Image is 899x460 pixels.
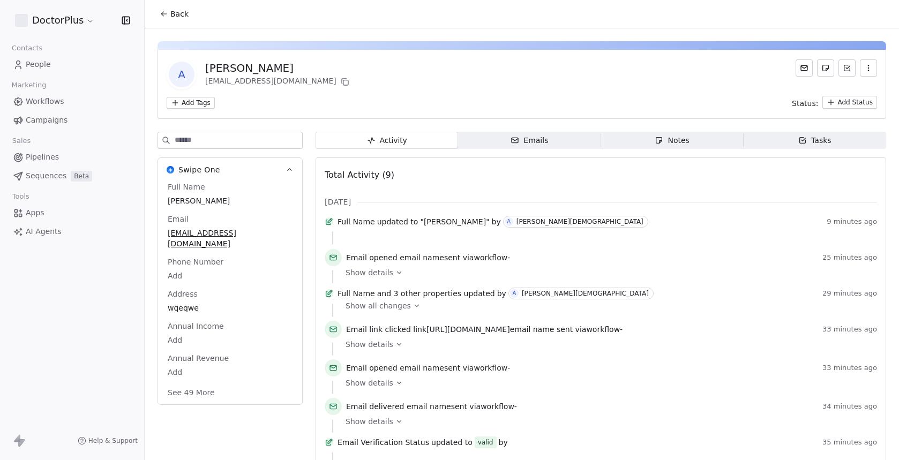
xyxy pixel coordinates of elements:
[26,207,44,218] span: Apps
[655,135,689,146] div: Notes
[78,436,138,445] a: Help & Support
[9,148,136,166] a: Pipelines
[346,378,393,388] span: Show details
[166,257,226,267] span: Phone Number
[88,436,138,445] span: Help & Support
[822,325,877,334] span: 33 minutes ago
[346,325,411,334] span: Email link clicked
[26,152,59,163] span: Pipelines
[158,182,302,404] div: Swipe OneSwipe One
[205,61,351,76] div: [PERSON_NAME]
[71,171,92,182] span: Beta
[346,267,870,278] a: Show details
[7,40,47,56] span: Contacts
[168,367,293,378] span: Add
[431,437,473,448] span: updated to
[26,170,66,182] span: Sequences
[377,288,495,299] span: and 3 other properties updated
[169,62,194,87] span: A
[168,195,293,206] span: [PERSON_NAME]
[346,339,870,350] a: Show details
[13,11,97,29] button: DoctorPlus
[346,252,510,263] span: email name sent via workflow -
[26,96,64,107] span: Workflows
[167,97,215,109] button: Add Tags
[507,217,511,226] div: A
[7,77,51,93] span: Marketing
[346,364,398,372] span: Email opened
[325,170,394,180] span: Total Activity (9)
[377,216,418,227] span: updated to
[168,303,293,313] span: wqeqwe
[512,289,516,298] div: A
[168,335,293,345] span: Add
[346,339,393,350] span: Show details
[26,59,51,70] span: People
[822,438,877,447] span: 35 minutes ago
[346,267,393,278] span: Show details
[32,13,84,27] span: DoctorPlus
[9,56,136,73] a: People
[822,364,877,372] span: 33 minutes ago
[166,353,231,364] span: Annual Revenue
[822,253,877,262] span: 25 minutes ago
[9,93,136,110] a: Workflows
[827,217,877,226] span: 9 minutes ago
[166,182,207,192] span: Full Name
[178,164,220,175] span: Swipe One
[338,288,375,299] span: Full Name
[158,158,302,182] button: Swipe OneSwipe One
[205,76,351,88] div: [EMAIL_ADDRESS][DOMAIN_NAME]
[168,270,293,281] span: Add
[170,9,189,19] span: Back
[822,402,877,411] span: 34 minutes ago
[492,216,501,227] span: by
[516,218,643,225] div: [PERSON_NAME][DEMOGRAPHIC_DATA]
[346,401,517,412] span: email name sent via workflow -
[346,300,411,311] span: Show all changes
[499,437,508,448] span: by
[522,290,649,297] div: [PERSON_NAME][DEMOGRAPHIC_DATA]
[346,253,398,262] span: Email opened
[822,96,877,109] button: Add Status
[338,216,375,227] span: Full Name
[822,289,877,298] span: 29 minutes ago
[168,228,293,249] span: [EMAIL_ADDRESS][DOMAIN_NAME]
[346,363,510,373] span: email name sent via workflow -
[167,166,174,174] img: Swipe One
[792,98,818,109] span: Status:
[9,223,136,240] a: AI Agents
[346,402,404,411] span: Email delivered
[9,204,136,222] a: Apps
[798,135,831,146] div: Tasks
[161,383,221,402] button: See 49 More
[9,111,136,129] a: Campaigns
[325,197,351,207] span: [DATE]
[497,288,506,299] span: by
[26,115,68,126] span: Campaigns
[346,378,870,388] a: Show details
[166,289,200,299] span: Address
[346,416,870,427] a: Show details
[9,167,136,185] a: SequencesBeta
[511,135,548,146] div: Emails
[346,416,393,427] span: Show details
[338,437,429,448] span: Email Verification Status
[8,188,34,205] span: Tools
[166,321,226,331] span: Annual Income
[426,325,510,334] span: [URL][DOMAIN_NAME]
[26,226,62,237] span: AI Agents
[153,4,195,24] button: Back
[166,214,191,224] span: Email
[478,437,493,448] div: valid
[346,300,870,311] a: Show all changes
[420,216,489,227] span: "[PERSON_NAME]"
[346,324,623,335] span: link email name sent via workflow -
[8,133,35,149] span: Sales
